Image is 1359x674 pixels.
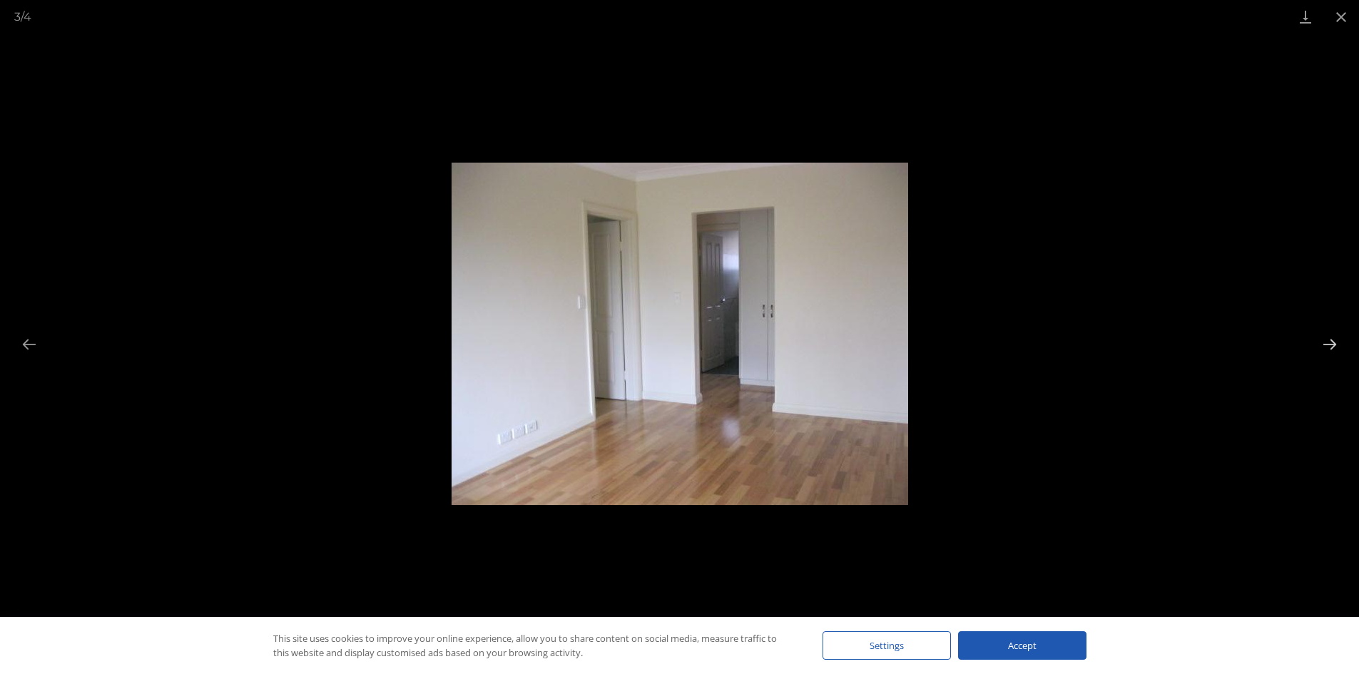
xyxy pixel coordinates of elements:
button: Next slide [1315,330,1345,358]
div: Settings [823,631,951,660]
img: Property Gallery [452,163,908,505]
button: Previous slide [14,330,44,358]
div: Accept [958,631,1086,660]
div: This site uses cookies to improve your online experience, allow you to share content on social me... [273,631,794,660]
span: 3 [14,10,21,24]
span: 4 [24,10,31,24]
